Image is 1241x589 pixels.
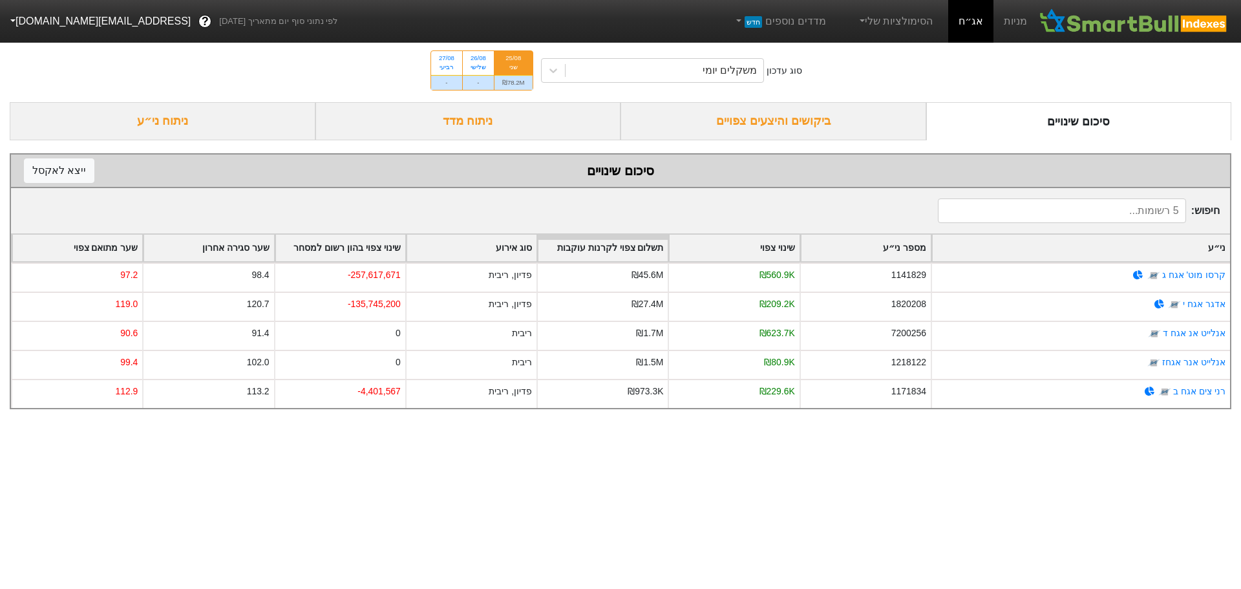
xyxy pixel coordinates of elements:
[439,63,454,72] div: רביעי
[636,356,663,369] div: ₪1.5M
[728,8,831,34] a: מדדים נוספיםחדש
[489,385,532,398] div: פדיון, ריבית
[891,356,926,369] div: 1218122
[247,356,270,369] div: 102.0
[12,235,142,261] div: Toggle SortBy
[1147,269,1160,282] img: tase link
[202,13,209,30] span: ?
[219,15,337,28] span: לפי נתוני סוף יום מתאריך [DATE]
[396,356,401,369] div: 0
[463,75,494,90] div: -
[143,235,273,261] div: Toggle SortBy
[348,268,401,282] div: -257,617,671
[1183,299,1225,309] a: אדגר אגח י
[348,297,401,311] div: -135,745,200
[120,356,138,369] div: 99.4
[10,102,315,140] div: ניתוח ני״ע
[745,16,762,28] span: חדש
[932,235,1230,261] div: Toggle SortBy
[926,102,1232,140] div: סיכום שינויים
[396,327,401,340] div: 0
[538,235,668,261] div: Toggle SortBy
[938,198,1220,223] span: חיפוש :
[938,198,1186,223] input: 5 רשומות...
[489,297,532,311] div: פדיון, ריבית
[439,54,454,63] div: 27/08
[1147,356,1160,369] img: tase link
[1148,327,1161,340] img: tase link
[767,64,802,78] div: סוג עדכון
[891,268,926,282] div: 1141829
[431,75,462,90] div: -
[24,158,94,183] button: ייצא לאקסל
[471,63,486,72] div: שלישי
[494,75,533,90] div: ₪78.2M
[891,327,926,340] div: 7200256
[703,63,757,78] div: משקלים יומי
[1162,270,1225,280] a: קרסו מוט' אגח ג
[471,54,486,63] div: 26/08
[1163,328,1225,338] a: אנלייט אנ אגח ד
[407,235,536,261] div: Toggle SortBy
[489,268,532,282] div: פדיון, ריבית
[275,235,405,261] div: Toggle SortBy
[512,327,532,340] div: ריבית
[764,356,794,369] div: ₪80.9K
[1173,386,1225,396] a: רני צים אגח ב
[1037,8,1231,34] img: SmartBull
[251,327,269,340] div: 91.4
[1158,385,1171,398] img: tase link
[631,297,664,311] div: ₪27.4M
[502,63,525,72] div: שני
[1162,357,1225,367] a: אנלייט אנר אגחז
[759,297,795,311] div: ₪209.2K
[631,268,664,282] div: ₪45.6M
[115,297,138,311] div: 119.0
[852,8,939,34] a: הסימולציות שלי
[357,385,401,398] div: -4,401,567
[115,385,138,398] div: 112.9
[669,235,799,261] div: Toggle SortBy
[891,385,926,398] div: 1171834
[1168,298,1181,311] img: tase link
[628,385,663,398] div: ₪973.3K
[636,327,663,340] div: ₪1.7M
[759,327,795,340] div: ₪623.7K
[247,385,270,398] div: 113.2
[512,356,532,369] div: ריבית
[759,268,795,282] div: ₪560.9K
[120,327,138,340] div: 90.6
[801,235,931,261] div: Toggle SortBy
[251,268,269,282] div: 98.4
[24,161,1217,180] div: סיכום שינויים
[315,102,621,140] div: ניתוח מדד
[759,385,795,398] div: ₪229.6K
[620,102,926,140] div: ביקושים והיצעים צפויים
[891,297,926,311] div: 1820208
[120,268,138,282] div: 97.2
[502,54,525,63] div: 25/08
[247,297,270,311] div: 120.7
